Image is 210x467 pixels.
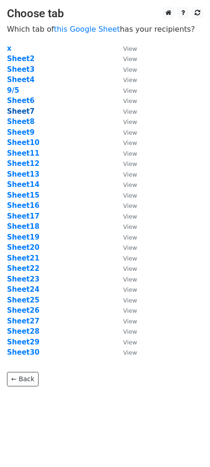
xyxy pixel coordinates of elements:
[123,129,137,136] small: View
[123,139,137,146] small: View
[7,264,39,273] a: Sheet22
[114,128,137,137] a: View
[7,306,39,315] a: Sheet26
[7,96,34,105] a: Sheet6
[7,55,34,63] a: Sheet2
[114,117,137,126] a: View
[7,372,39,386] a: ← Back
[7,317,39,325] a: Sheet27
[7,128,34,137] a: Sheet9
[123,213,137,220] small: View
[7,275,39,283] a: Sheet23
[123,349,137,356] small: View
[114,327,137,336] a: View
[114,107,137,116] a: View
[114,243,137,252] a: View
[123,171,137,178] small: View
[7,296,39,304] a: Sheet25
[123,276,137,283] small: View
[123,108,137,115] small: View
[7,159,39,168] a: Sheet12
[123,297,137,304] small: View
[114,222,137,231] a: View
[114,138,137,147] a: View
[114,170,137,179] a: View
[7,107,34,116] strong: Sheet7
[123,318,137,325] small: View
[7,222,39,231] a: Sheet18
[7,117,34,126] a: Sheet8
[7,212,39,220] a: Sheet17
[7,338,39,346] a: Sheet29
[114,254,137,262] a: View
[123,150,137,157] small: View
[114,285,137,294] a: View
[114,275,137,283] a: View
[123,286,137,293] small: View
[54,25,120,34] a: this Google Sheet
[114,55,137,63] a: View
[114,159,137,168] a: View
[114,65,137,74] a: View
[114,44,137,53] a: View
[7,44,12,53] a: x
[114,296,137,304] a: View
[123,223,137,230] small: View
[7,138,39,147] a: Sheet10
[7,201,39,210] a: Sheet16
[114,348,137,357] a: View
[114,317,137,325] a: View
[114,233,137,241] a: View
[123,307,137,314] small: View
[7,243,39,252] a: Sheet20
[7,149,39,158] a: Sheet11
[7,254,39,262] a: Sheet21
[123,244,137,251] small: View
[123,45,137,52] small: View
[123,76,137,83] small: View
[7,76,34,84] a: Sheet4
[114,96,137,105] a: View
[114,149,137,158] a: View
[7,7,203,21] h3: Choose tab
[164,422,210,467] iframe: Chat Widget
[123,328,137,335] small: View
[7,285,39,294] strong: Sheet24
[123,160,137,167] small: View
[7,170,39,179] a: Sheet13
[114,264,137,273] a: View
[123,118,137,125] small: View
[114,86,137,95] a: View
[123,87,137,94] small: View
[114,338,137,346] a: View
[123,234,137,241] small: View
[123,339,137,346] small: View
[7,233,39,241] a: Sheet19
[7,327,39,336] a: Sheet28
[123,255,137,262] small: View
[123,192,137,199] small: View
[123,265,137,272] small: View
[7,65,34,74] strong: Sheet3
[7,180,39,189] strong: Sheet14
[7,191,39,199] a: Sheet15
